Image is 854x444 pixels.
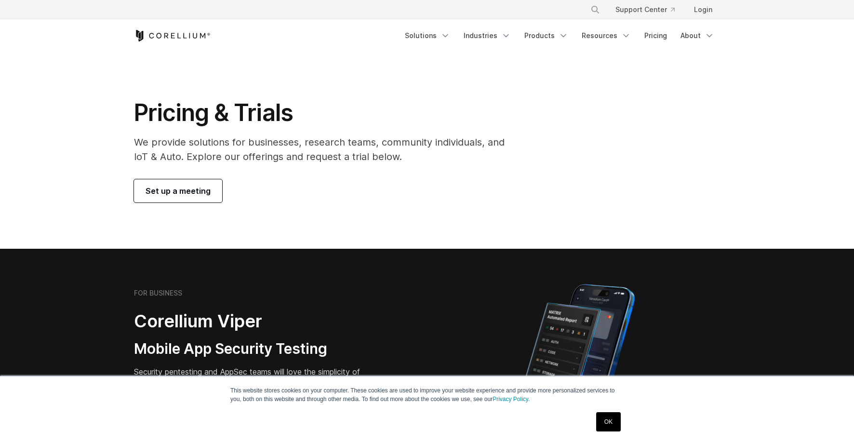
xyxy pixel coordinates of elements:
a: Login [686,1,720,18]
h2: Corellium Viper [134,310,381,332]
a: Resources [576,27,637,44]
h6: FOR BUSINESS [134,289,182,297]
button: Search [587,1,604,18]
a: Set up a meeting [134,179,222,202]
a: About [675,27,720,44]
p: This website stores cookies on your computer. These cookies are used to improve your website expe... [230,386,624,404]
a: Privacy Policy. [493,396,530,403]
a: Corellium Home [134,30,211,41]
span: Set up a meeting [146,185,211,197]
p: We provide solutions for businesses, research teams, community individuals, and IoT & Auto. Explo... [134,135,518,164]
a: Support Center [608,1,682,18]
p: Security pentesting and AppSec teams will love the simplicity of automated report generation comb... [134,366,381,401]
a: Pricing [639,27,673,44]
a: Industries [458,27,517,44]
h3: Mobile App Security Testing [134,340,381,358]
div: Navigation Menu [399,27,720,44]
a: Solutions [399,27,456,44]
div: Navigation Menu [579,1,720,18]
a: OK [596,412,621,431]
a: Products [519,27,574,44]
h1: Pricing & Trials [134,98,518,127]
